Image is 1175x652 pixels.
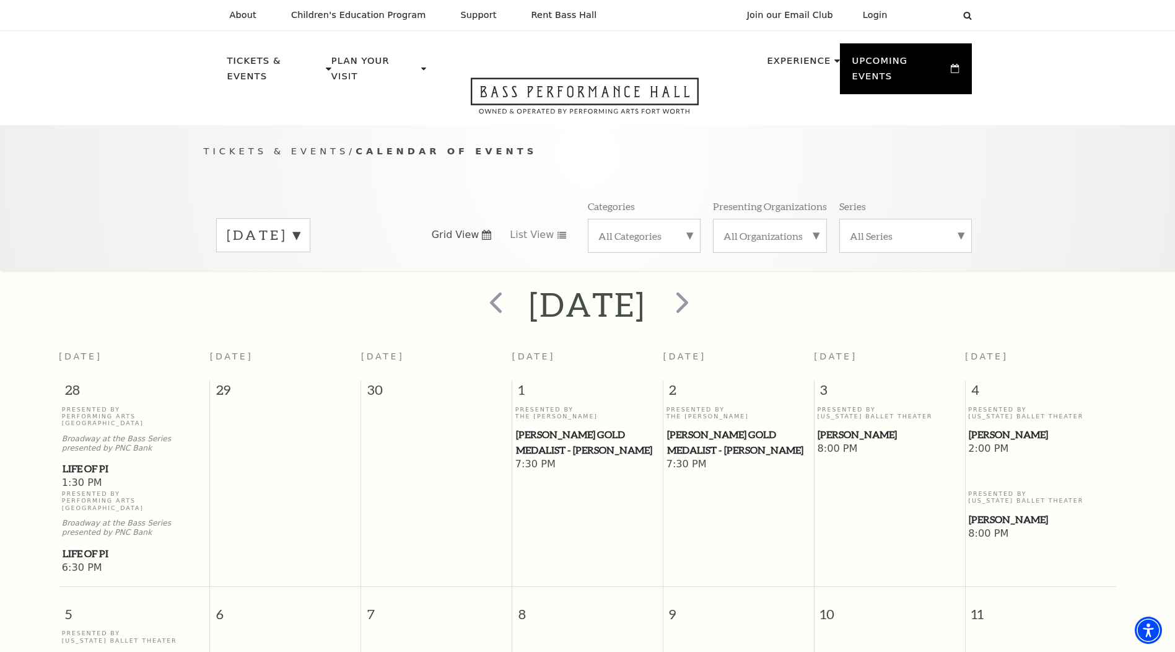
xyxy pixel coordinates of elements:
select: Select: [907,9,951,21]
span: Tickets & Events [204,146,349,156]
span: 29 [210,381,360,405]
p: Children's Education Program [291,10,426,20]
span: 8:00 PM [968,527,1113,541]
span: 28 [59,381,209,405]
h2: [DATE] [529,284,646,324]
p: Presenting Organizations [713,200,827,213]
p: Broadway at the Bass Series presented by PNC Bank [62,519,207,537]
span: 8 [512,587,663,630]
p: Broadway at the Bass Series presented by PNC Bank [62,434,207,453]
p: Experience [767,53,831,76]
span: 7 [361,587,512,630]
span: [DATE] [512,351,556,361]
p: / [204,144,972,159]
p: Presented By Performing Arts [GEOGRAPHIC_DATA] [62,406,207,427]
span: Life of Pi [63,546,206,562]
label: All Series [850,229,961,242]
span: [PERSON_NAME] [969,427,1112,443]
p: Presented By [US_STATE] Ballet Theater [62,630,207,644]
span: Life of Pi [63,461,206,477]
span: [DATE] [210,351,253,361]
p: Series [839,200,866,213]
span: Grid View [432,228,479,242]
button: prev [472,283,517,327]
p: Presented By Performing Arts [GEOGRAPHIC_DATA] [62,490,207,511]
div: Accessibility Menu [1135,617,1162,644]
span: 30 [361,381,512,405]
span: Calendar of Events [356,146,537,156]
span: 1 [512,381,663,405]
p: Presented By [US_STATE] Ballet Theater [968,406,1113,420]
span: [PERSON_NAME] Gold Medalist - [PERSON_NAME] [516,427,659,457]
label: All Organizations [723,229,816,242]
p: Presented By The [PERSON_NAME] [515,406,660,420]
span: [DATE] [663,351,706,361]
span: 7:30 PM [515,458,660,472]
span: [DATE] [814,351,857,361]
p: Support [461,10,497,20]
p: Plan Your Visit [331,53,418,91]
span: 10 [815,587,965,630]
p: Tickets & Events [227,53,323,91]
a: Open this option [426,77,743,125]
span: 11 [966,587,1116,630]
span: 5 [59,587,209,630]
span: [DATE] [59,351,102,361]
p: Presented By [US_STATE] Ballet Theater [968,490,1113,504]
span: 9 [663,587,814,630]
span: 7:30 PM [666,458,811,472]
span: [PERSON_NAME] [969,512,1112,527]
p: Presented By [US_STATE] Ballet Theater [817,406,961,420]
p: About [230,10,256,20]
p: Rent Bass Hall [531,10,597,20]
label: [DATE] [227,226,300,245]
span: List View [510,228,554,242]
span: 2 [663,381,814,405]
span: 3 [815,381,965,405]
span: 2:00 PM [968,443,1113,456]
label: All Categories [598,229,690,242]
span: [DATE] [965,351,1008,361]
span: 6 [210,587,360,630]
p: Upcoming Events [852,53,948,91]
button: next [658,283,703,327]
span: 6:30 PM [62,562,207,575]
span: [PERSON_NAME] Gold Medalist - [PERSON_NAME] [667,427,810,457]
span: [PERSON_NAME] [818,427,961,443]
span: 8:00 PM [817,443,961,456]
span: [DATE] [361,351,404,361]
span: 4 [966,381,1116,405]
p: Categories [588,200,635,213]
span: 1:30 PM [62,477,207,490]
p: Presented By The [PERSON_NAME] [666,406,811,420]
